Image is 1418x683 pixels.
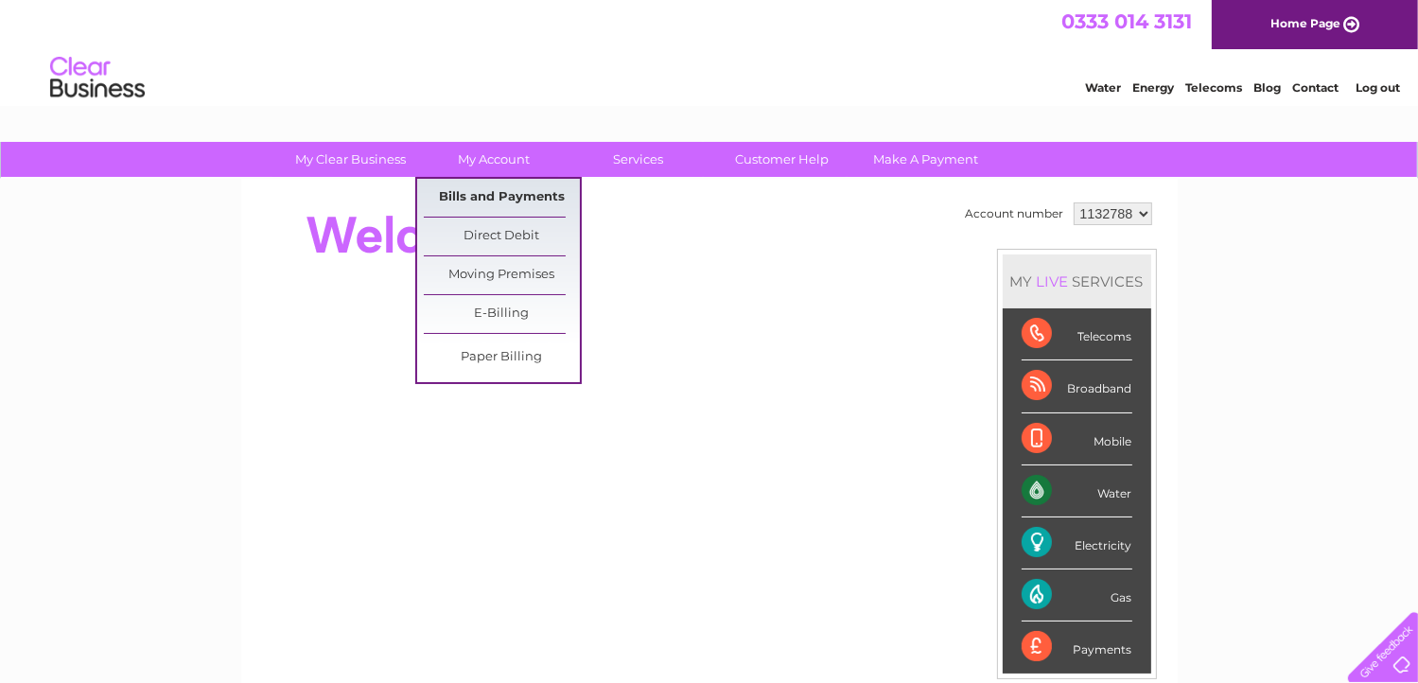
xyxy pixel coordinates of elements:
div: LIVE [1033,272,1073,290]
a: Moving Premises [424,256,580,294]
div: Telecoms [1022,308,1132,360]
a: Telecoms [1185,80,1242,95]
a: 0333 014 3131 [1061,9,1192,33]
a: Customer Help [704,142,860,177]
a: Water [1085,80,1121,95]
a: Contact [1292,80,1339,95]
div: Payments [1022,622,1132,673]
a: Log out [1356,80,1400,95]
a: E-Billing [424,295,580,333]
div: Water [1022,465,1132,517]
a: My Account [416,142,572,177]
div: Clear Business is a trading name of Verastar Limited (registered in [GEOGRAPHIC_DATA] No. 3667643... [263,10,1157,92]
div: Mobile [1022,413,1132,465]
a: Services [560,142,716,177]
a: Direct Debit [424,218,580,255]
img: logo.png [49,49,146,107]
a: Blog [1253,80,1281,95]
div: Gas [1022,569,1132,622]
td: Account number [961,198,1069,230]
a: My Clear Business [272,142,429,177]
div: MY SERVICES [1003,254,1151,308]
a: Paper Billing [424,339,580,377]
a: Make A Payment [848,142,1004,177]
div: Broadband [1022,360,1132,412]
a: Bills and Payments [424,179,580,217]
a: Energy [1132,80,1174,95]
div: Electricity [1022,517,1132,569]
